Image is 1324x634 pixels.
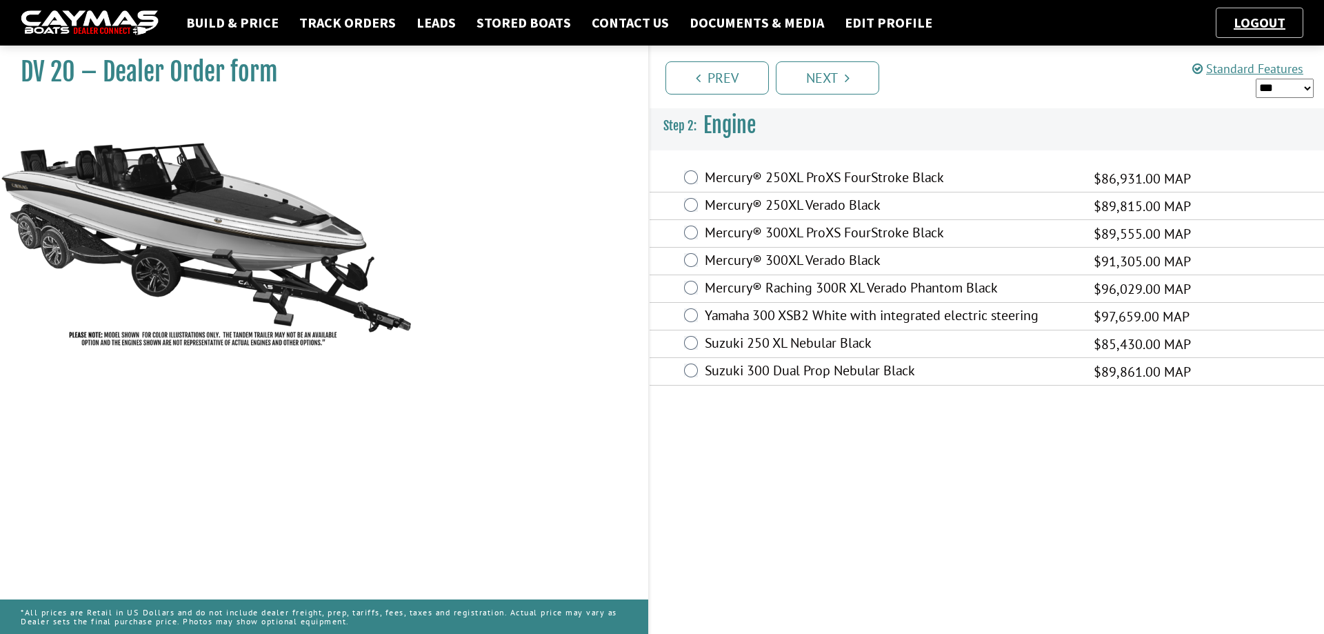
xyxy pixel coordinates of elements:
label: Mercury® Raching 300R XL Verado Phantom Black [705,279,1076,299]
label: Suzuki 300 Dual Prop Nebular Black [705,362,1076,382]
ul: Pagination [662,59,1324,95]
span: $85,430.00 MAP [1094,334,1191,355]
span: $89,555.00 MAP [1094,224,1191,244]
img: caymas-dealer-connect-2ed40d3bc7270c1d8d7ffb4b79bf05adc795679939227970def78ec6f6c03838.gif [21,10,159,36]
a: Build & Price [179,14,285,32]
label: Mercury® 250XL ProXS FourStroke Black [705,169,1076,189]
label: Suzuki 250 XL Nebular Black [705,335,1076,355]
a: Track Orders [292,14,403,32]
span: $91,305.00 MAP [1094,251,1191,272]
label: Yamaha 300 XSB2 White with integrated electric steering [705,307,1076,327]
label: Mercury® 300XL Verado Black [705,252,1076,272]
span: $97,659.00 MAP [1094,306,1190,327]
a: Leads [410,14,463,32]
a: Documents & Media [683,14,831,32]
a: Stored Boats [470,14,578,32]
span: $96,029.00 MAP [1094,279,1191,299]
h1: DV 20 – Dealer Order form [21,57,614,88]
a: Contact Us [585,14,676,32]
a: Next [776,61,879,95]
label: Mercury® 250XL Verado Black [705,197,1076,217]
label: Mercury® 300XL ProXS FourStroke Black [705,224,1076,244]
span: $86,931.00 MAP [1094,168,1191,189]
a: Edit Profile [838,14,939,32]
span: $89,861.00 MAP [1094,361,1191,382]
h3: Engine [650,100,1324,151]
span: $89,815.00 MAP [1094,196,1191,217]
a: Logout [1227,14,1292,31]
a: Standard Features [1192,61,1303,77]
p: *All prices are Retail in US Dollars and do not include dealer freight, prep, tariffs, fees, taxe... [21,601,628,633]
a: Prev [665,61,769,95]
